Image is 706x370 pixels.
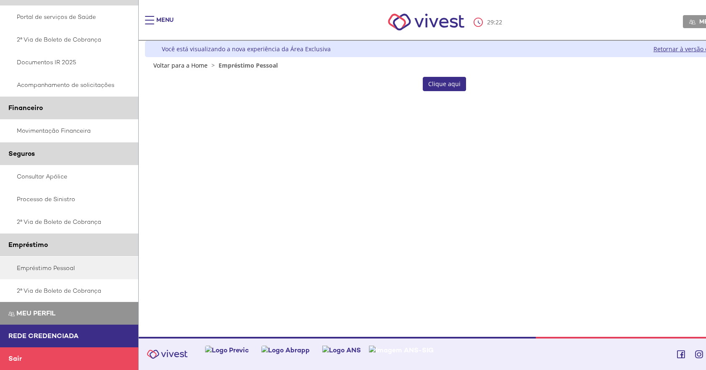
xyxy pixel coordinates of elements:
img: Vivest [142,345,192,364]
img: Logo ANS [322,346,361,354]
a: Voltar para a Home [153,61,208,69]
span: Seguros [8,149,35,158]
span: Sair [8,354,22,363]
section: <span lang="pt-BR" dir="ltr">Empréstimos - Phoenix Finne</span> [195,77,694,91]
a: Clique aqui [423,77,466,91]
span: Rede Credenciada [8,331,79,340]
img: Vivest [379,4,474,40]
img: Meu perfil [8,311,15,317]
span: Meu perfil [16,309,55,318]
span: Financeiro [8,103,43,112]
span: > [209,61,217,69]
img: Imagem ANS-SIG [369,346,434,354]
div: Menu [156,16,174,33]
span: 22 [495,18,502,26]
div: Você está visualizando a nova experiência da Área Exclusiva [162,45,331,53]
img: Logo Previc [205,346,249,354]
footer: Vivest [139,337,706,370]
img: Logo Abrapp [261,346,310,354]
span: 29 [487,18,494,26]
span: Empréstimo Pessoal [219,61,278,69]
span: Empréstimo [8,240,48,249]
img: Meu perfil [689,19,695,25]
div: : [474,18,504,27]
